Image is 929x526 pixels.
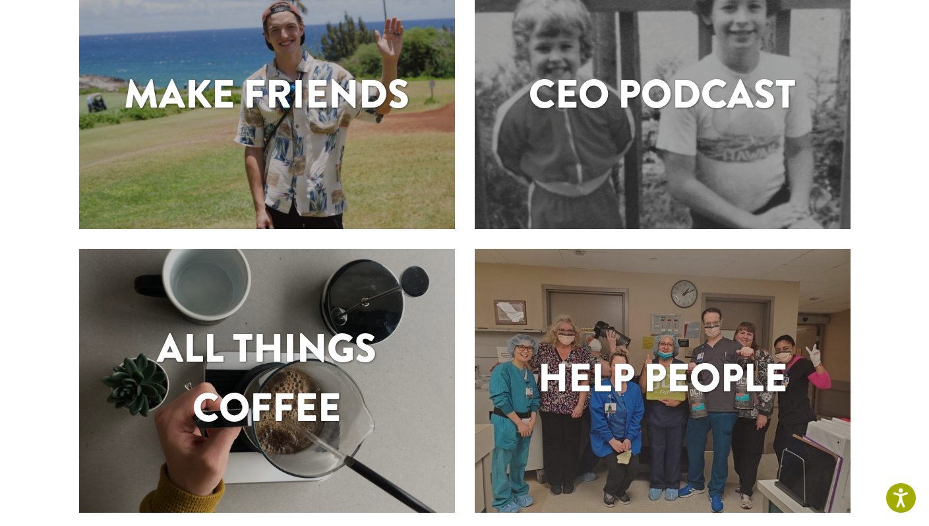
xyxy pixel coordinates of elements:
[79,65,455,124] h1: Make Friends
[475,249,851,513] a: Help People
[79,249,455,513] a: All Things Coffee
[475,348,851,408] h1: Help People
[79,319,455,438] h1: All Things Coffee
[475,65,851,124] h1: CEO Podcast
